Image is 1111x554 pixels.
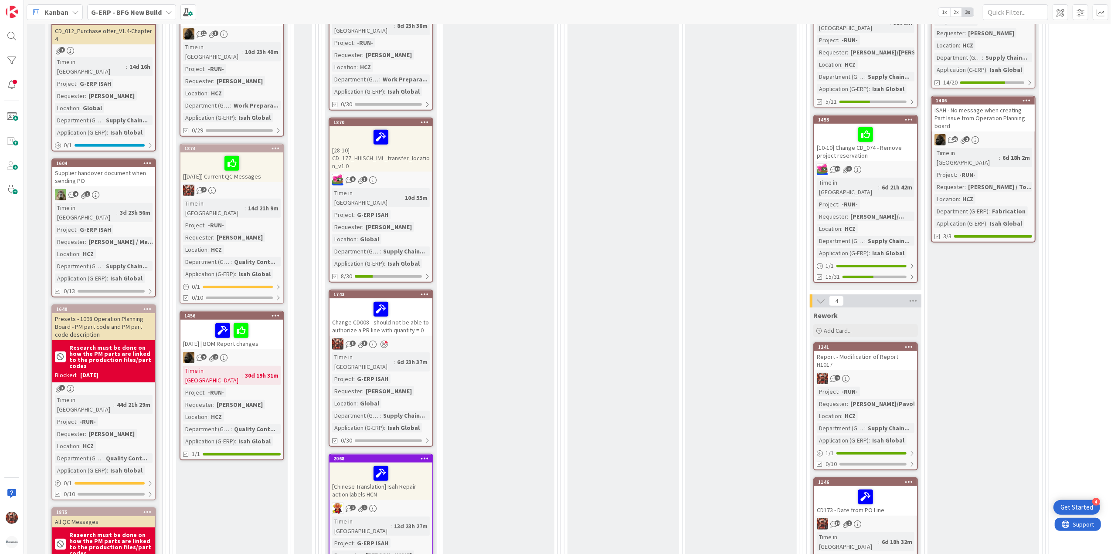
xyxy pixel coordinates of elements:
[355,38,375,47] div: -RUN-
[332,338,343,350] img: JK
[183,366,241,385] div: Time in [GEOGRAPHIC_DATA]
[183,101,230,110] div: Department (G-ERP)
[870,84,907,94] div: Isah Global
[848,212,906,221] div: [PERSON_NAME]/...
[817,84,869,94] div: Application (G-ERP)
[183,220,204,230] div: Project
[180,185,283,196] div: JK
[966,28,1016,38] div: [PERSON_NAME]
[843,60,858,69] div: HCZ
[341,100,352,109] span: 0/30
[213,30,218,36] span: 3
[988,65,1024,74] div: Isah Global
[384,87,385,96] span: :
[960,41,975,50] div: HCZ
[55,371,78,380] div: Blocked:
[184,145,283,152] div: 1874
[817,224,841,233] div: Location
[817,60,841,69] div: Location
[986,219,988,228] span: :
[866,236,912,246] div: Supply Chain...
[192,126,203,135] span: 0/29
[245,203,246,213] span: :
[381,74,430,84] div: Work Prepara...
[385,259,422,268] div: Isah Global
[183,113,235,122] div: Application (G-ERP)
[962,8,974,17] span: 3x
[358,234,381,244] div: Global
[52,305,155,313] div: 1640
[866,72,912,81] div: Supply Chain...
[108,128,145,137] div: Isah Global
[403,193,430,203] div: 10d 55m
[55,203,116,222] div: Time in [GEOGRAPHIC_DATA]
[183,233,213,242] div: Requester
[943,78,958,87] span: 14/20
[52,508,155,527] div: 1875All QC Messages
[938,8,950,17] span: 1x
[180,312,283,349] div: 1456[DATE] | BOM Report changes
[55,57,126,76] div: Time in [GEOGRAPHIC_DATA]
[201,187,207,193] span: 2
[364,50,414,60] div: [PERSON_NAME]
[330,126,432,172] div: [28-10] CD_177_HUISCH_IML_transfer_location_v1.0
[952,136,958,142] span: 16
[814,518,917,530] div: JK
[183,269,235,279] div: Application (G-ERP)
[332,352,394,372] div: Time in [GEOGRAPHIC_DATA]
[934,170,956,179] div: Project
[817,373,828,384] img: JK
[936,98,1035,104] div: 1406
[869,248,870,258] span: :
[104,115,150,125] div: Supply Chain...
[332,38,353,47] div: Project
[332,259,384,268] div: Application (G-ERP)
[55,128,107,137] div: Application (G-ERP)
[73,191,78,197] span: 4
[814,343,917,351] div: 1241
[192,282,200,291] span: 0 / 1
[330,455,432,500] div: 2068[Chinese Translation] Isah Repair action labels HCN
[80,371,99,380] div: [DATE]
[183,88,207,98] div: Location
[394,357,395,367] span: :
[932,105,1035,132] div: ISAH - No message when creating Part Issue from Operation Planning board
[55,237,85,247] div: Requester
[52,17,155,44] div: 1771CD_012_Purchase offer_V1.4-Chapter 4
[846,166,852,172] span: 6
[330,118,432,172] div: 1870[28-10] CD_177_HUISCH_IML_transfer_location_v1.0
[982,53,983,62] span: :
[814,116,917,161] div: 1453[10-10] Change CD_074 - Remove project reservation
[959,194,960,204] span: :
[107,274,108,283] span: :
[964,136,970,142] span: 2
[55,274,107,283] div: Application (G-ERP)
[401,193,403,203] span: :
[950,8,962,17] span: 2x
[864,236,866,246] span: :
[965,182,966,192] span: :
[341,272,352,281] span: 8/30
[243,47,281,57] div: 10d 23h 49m
[330,291,432,298] div: 1743
[52,140,155,151] div: 0/1
[864,72,866,81] span: :
[847,212,848,221] span: :
[206,64,226,74] div: -RUN-
[180,145,283,182] div: 1874[[DATE]] Current QC Messages
[934,194,959,204] div: Location
[69,345,153,369] b: Research must be done on how the PM parts are linked to the production files/part codes
[76,79,78,88] span: :
[817,178,878,197] div: Time in [GEOGRAPHIC_DATA]
[330,455,432,463] div: 2068
[230,101,231,110] span: :
[52,189,155,200] div: TT
[235,269,236,279] span: :
[817,248,869,258] div: Application (G-ERP)
[395,21,430,30] div: 8d 23h 38m
[870,248,907,258] div: Isah Global
[956,170,957,179] span: :
[78,79,113,88] div: G-ERP ISAH
[52,159,155,186] div: 1604Supplier handover document when sending PO
[983,53,1029,62] div: Supply Chain...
